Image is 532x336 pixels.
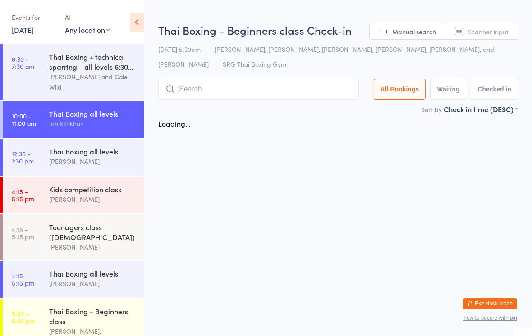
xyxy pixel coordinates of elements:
span: [PERSON_NAME], [PERSON_NAME], [PERSON_NAME], [PERSON_NAME], [PERSON_NAME], and [PERSON_NAME] [158,45,494,68]
div: Any location [65,25,110,35]
div: Loading... [158,118,191,128]
a: 4:15 -5:15 pmTeenagers class ([DEMOGRAPHIC_DATA])[PERSON_NAME] [3,214,144,260]
div: Joh Kittikhun [49,118,136,129]
button: Waiting [430,79,466,100]
a: 4:15 -5:15 pmKids competition class[PERSON_NAME] [3,177,144,213]
h2: Thai Boxing - Beginners class Check-in [158,23,518,37]
div: Check in time (DESC) [444,104,518,114]
button: Checked in [471,79,518,100]
span: Manual search [392,27,436,36]
div: Kids competition class [49,184,136,194]
span: Scanner input [468,27,509,36]
a: [DATE] [12,25,34,35]
time: 12:30 - 1:30 pm [12,150,34,164]
time: 10:00 - 11:00 am [12,112,36,127]
div: [PERSON_NAME] and Cale Wild [49,72,136,92]
a: 6:30 -7:30 amThai Boxing + technical sparring - all levels 6:30...[PERSON_NAME] and Cale Wild [3,44,144,100]
div: [PERSON_NAME] [49,278,136,289]
div: Events for [12,10,56,25]
div: Thai Boxing all levels [49,109,136,118]
div: At [65,10,110,25]
div: Teenagers class ([DEMOGRAPHIC_DATA]) [49,222,136,242]
div: Thai Boxing + technical sparring - all levels 6:30... [49,52,136,72]
span: SRG Thai Boxing Gym [223,59,286,68]
a: 10:00 -11:00 amThai Boxing all levelsJoh Kittikhun [3,101,144,138]
button: All Bookings [374,79,426,100]
a: 4:15 -5:15 pmThai Boxing all levels[PERSON_NAME] [3,261,144,298]
button: how to secure with pin [463,315,517,321]
div: Thai Boxing all levels [49,268,136,278]
time: 4:15 - 5:15 pm [12,272,34,286]
input: Search [158,79,359,100]
button: Exit kiosk mode [463,298,517,309]
time: 5:30 - 6:30 pm [12,310,35,324]
div: [PERSON_NAME] [49,242,136,252]
div: [PERSON_NAME] [49,194,136,204]
time: 6:30 - 7:30 am [12,55,34,70]
div: [PERSON_NAME] [49,156,136,167]
label: Sort by [421,105,442,114]
div: Thai Boxing all levels [49,146,136,156]
time: 4:15 - 5:15 pm [12,188,34,202]
div: Thai Boxing - Beginners class [49,306,136,326]
a: 12:30 -1:30 pmThai Boxing all levels[PERSON_NAME] [3,139,144,176]
span: [DATE] 5:30pm [158,45,201,54]
time: 4:15 - 5:15 pm [12,226,34,240]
